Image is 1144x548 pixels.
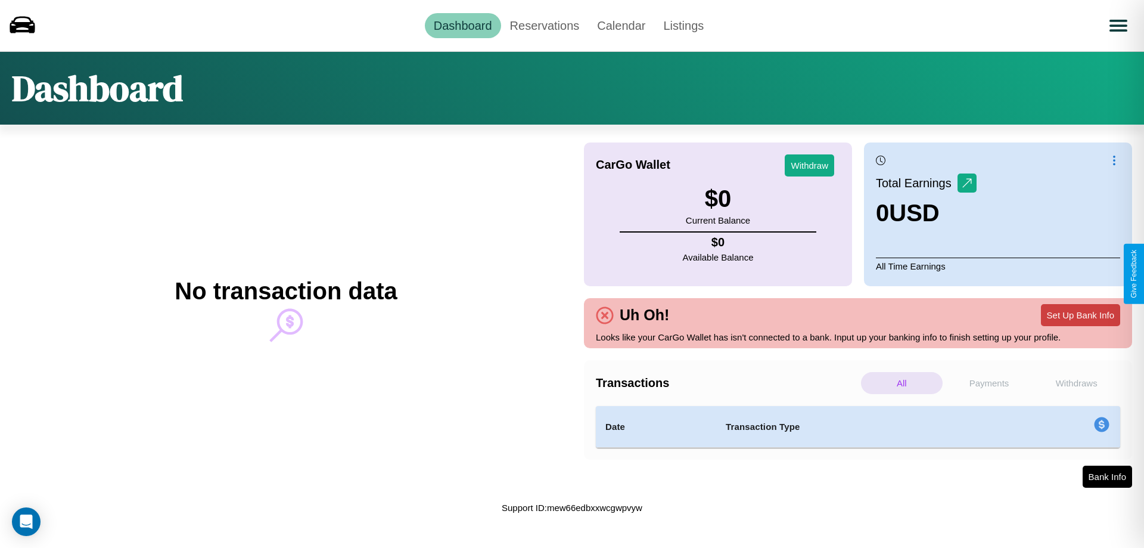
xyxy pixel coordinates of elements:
[614,306,675,324] h4: Uh Oh!
[588,13,654,38] a: Calendar
[785,154,834,177] button: Withdraw
[12,64,183,113] h1: Dashboard
[12,507,41,536] div: Open Intercom Messenger
[605,420,707,434] h4: Date
[1102,9,1135,42] button: Open menu
[1083,466,1132,488] button: Bank Info
[686,185,750,212] h3: $ 0
[175,278,397,305] h2: No transaction data
[596,329,1120,345] p: Looks like your CarGo Wallet has isn't connected to a bank. Input up your banking info to finish ...
[502,500,642,516] p: Support ID: mew66edbxxwcgwpvyw
[876,200,977,227] h3: 0 USD
[1130,250,1138,298] div: Give Feedback
[683,249,754,265] p: Available Balance
[949,372,1030,394] p: Payments
[425,13,501,38] a: Dashboard
[596,158,670,172] h4: CarGo Wallet
[876,258,1120,274] p: All Time Earnings
[596,376,858,390] h4: Transactions
[726,420,996,434] h4: Transaction Type
[683,236,754,249] h4: $ 0
[654,13,713,38] a: Listings
[1036,372,1117,394] p: Withdraws
[501,13,589,38] a: Reservations
[876,172,958,194] p: Total Earnings
[1041,304,1120,326] button: Set Up Bank Info
[596,406,1120,448] table: simple table
[686,212,750,228] p: Current Balance
[861,372,943,394] p: All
